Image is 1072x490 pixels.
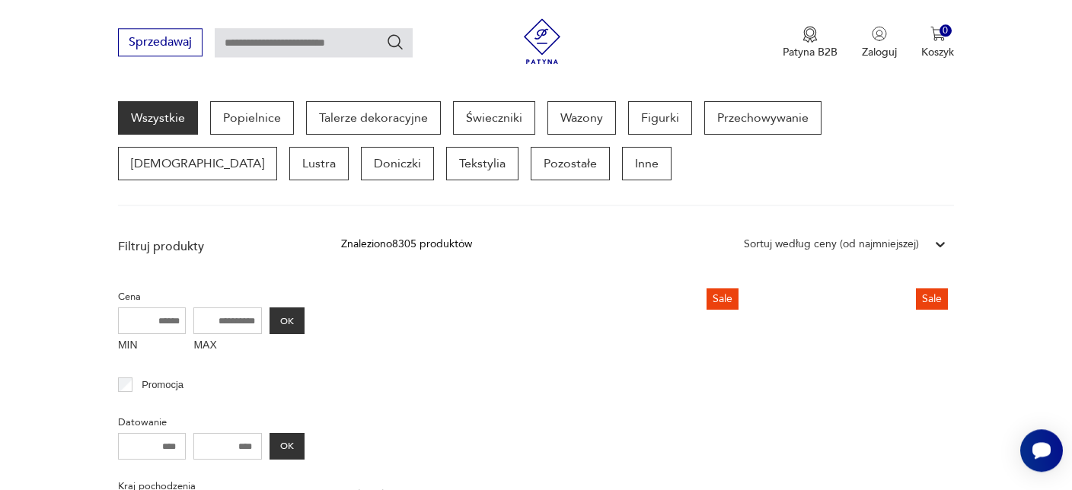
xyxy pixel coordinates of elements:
[193,334,262,358] label: MAX
[704,101,822,135] a: Przechowywanie
[547,101,616,135] a: Wazony
[118,147,277,180] a: [DEMOGRAPHIC_DATA]
[783,26,837,59] a: Ikona medaluPatyna B2B
[386,33,404,51] button: Szukaj
[118,334,187,358] label: MIN
[118,28,203,56] button: Sprzedawaj
[783,45,837,59] p: Patyna B2B
[744,236,919,253] div: Sortuj według ceny (od najmniejszej)
[289,147,349,180] a: Lustra
[783,26,837,59] button: Patyna B2B
[622,147,672,180] a: Inne
[872,26,887,41] img: Ikonka użytkownika
[940,24,952,37] div: 0
[306,101,441,135] a: Talerze dekoracyjne
[628,101,692,135] a: Figurki
[361,147,434,180] a: Doniczki
[270,307,305,334] button: OK
[862,26,897,59] button: Zaloguj
[118,101,198,135] a: Wszystkie
[453,101,535,135] a: Świeczniki
[210,101,294,135] a: Popielnice
[118,238,305,255] p: Filtruj produkty
[531,147,610,180] a: Pozostałe
[118,414,305,431] p: Datowanie
[446,147,518,180] a: Tekstylia
[921,45,954,59] p: Koszyk
[118,38,203,49] a: Sprzedawaj
[921,26,954,59] button: 0Koszyk
[142,377,183,393] p: Promocja
[519,18,565,64] img: Patyna - sklep z meblami i dekoracjami vintage
[802,26,818,43] img: Ikona medalu
[930,26,946,41] img: Ikona koszyka
[270,433,305,460] button: OK
[862,45,897,59] p: Zaloguj
[341,236,472,253] div: Znaleziono 8305 produktów
[118,288,305,305] p: Cena
[1020,429,1063,472] iframe: Smartsupp widget button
